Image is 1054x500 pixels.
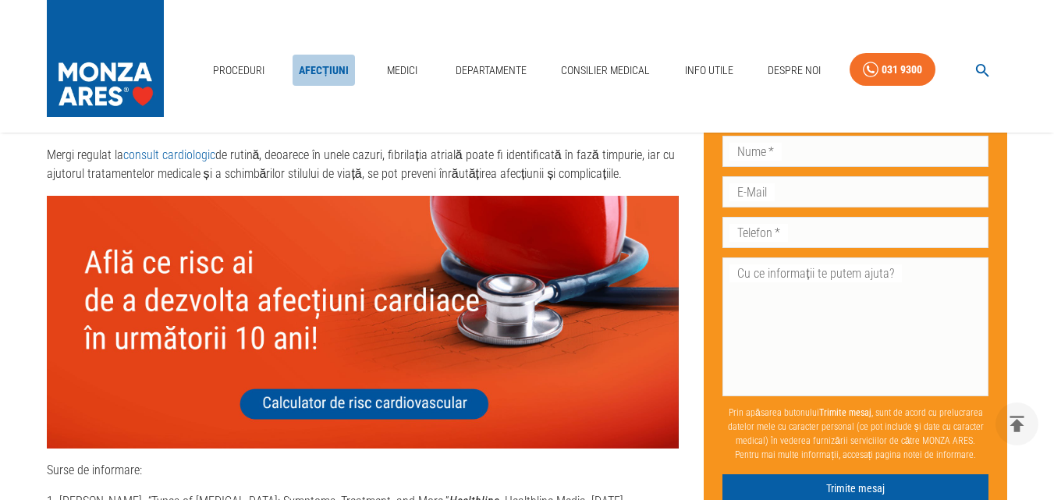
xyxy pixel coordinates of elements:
a: Despre Noi [761,55,827,87]
p: Prin apăsarea butonului , sunt de acord cu prelucrarea datelor mele cu caracter personal (ce pot ... [722,399,988,468]
a: Afecțiuni [293,55,355,87]
p: Mergi regulat la de rutină, deoarece în unele cazuri, fibrilația atrială poate fi identificată în... [47,146,680,183]
b: Trimite mesaj [819,407,871,418]
a: 031 9300 [850,53,935,87]
img: null [47,196,680,449]
div: 031 9300 [882,60,922,80]
a: Departamente [449,55,533,87]
a: Consilier Medical [555,55,656,87]
button: delete [995,402,1038,445]
a: Medici [377,55,427,87]
a: Info Utile [679,55,740,87]
a: Proceduri [207,55,271,87]
a: consult cardiologic [123,147,215,162]
p: Surse de informare: [47,461,680,480]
